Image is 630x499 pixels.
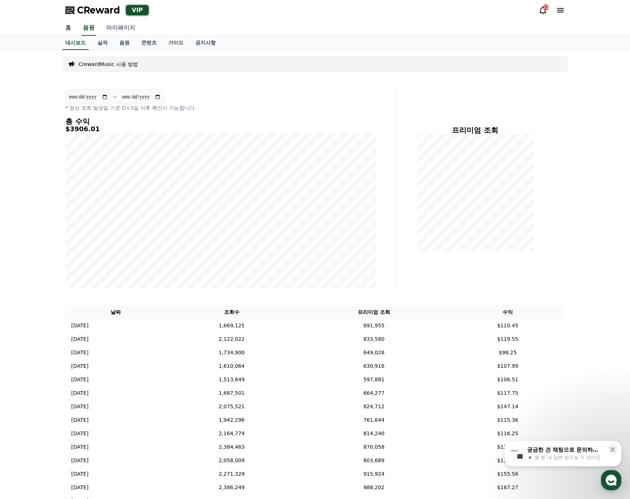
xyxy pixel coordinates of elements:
[297,305,450,319] th: 프리미엄 조회
[166,386,297,400] td: 1,687,501
[297,454,450,467] td: 803,689
[297,413,450,427] td: 761,644
[48,231,94,249] a: 대화
[135,36,162,50] a: 콘텐츠
[166,305,297,319] th: 조회수
[113,242,122,248] span: 설정
[100,20,141,36] a: 마이페이지
[297,467,450,481] td: 915,924
[450,319,565,332] td: $110.45
[81,20,96,36] a: 음원
[59,20,77,36] a: 홈
[450,386,565,400] td: $117.75
[71,443,88,451] p: [DATE]
[166,481,297,494] td: 2,386,249
[162,36,189,50] a: 가이드
[114,36,135,50] a: 음원
[166,373,297,386] td: 1,513,649
[450,440,565,454] td: $132.09
[450,359,565,373] td: $107.99
[297,373,450,386] td: 597,881
[71,362,88,370] p: [DATE]
[297,427,450,440] td: 814,240
[297,386,450,400] td: 664,277
[166,319,297,332] td: 1,669,125
[297,481,450,494] td: 988,202
[166,400,297,413] td: 2,075,521
[166,359,297,373] td: 1,610,064
[166,413,297,427] td: 1,942,296
[92,36,114,50] a: 실적
[450,427,565,440] td: $116.25
[112,93,117,101] p: ~
[78,61,138,68] a: CrewardMusic 사용 방법
[65,4,120,16] a: CReward
[71,457,88,464] p: [DATE]
[2,231,48,249] a: 홈
[543,4,549,10] div: 15
[297,400,450,413] td: 824,712
[450,305,565,319] th: 수익
[166,346,297,359] td: 1,734,900
[71,430,88,437] p: [DATE]
[166,454,297,467] td: 2,058,009
[71,349,88,356] p: [DATE]
[67,242,76,248] span: 대화
[166,332,297,346] td: 2,122,022
[65,117,376,125] h4: 총 수익
[166,440,297,454] td: 2,384,463
[450,413,565,427] td: $115.36
[166,467,297,481] td: 2,271,329
[65,305,166,319] th: 날짜
[71,376,88,383] p: [DATE]
[450,332,565,346] td: $119.55
[71,470,88,478] p: [DATE]
[297,332,450,346] td: 833,580
[126,5,149,15] div: VIP
[71,403,88,410] p: [DATE]
[71,389,88,397] p: [DATE]
[71,416,88,424] p: [DATE]
[189,36,222,50] a: 공지사항
[62,36,89,50] a: 대시보드
[77,4,120,16] span: CReward
[94,231,140,249] a: 설정
[71,484,88,491] p: [DATE]
[71,322,88,330] p: [DATE]
[166,427,297,440] td: 2,164,774
[65,125,376,133] h5: $3906.01
[450,346,565,359] td: $98.25
[297,440,450,454] td: 870,058
[450,373,565,386] td: $106.51
[297,359,450,373] td: 630,916
[538,6,547,15] a: 15
[297,346,450,359] td: 649,028
[23,242,27,248] span: 홈
[450,400,565,413] td: $147.14
[297,319,450,332] td: 691,955
[450,481,565,494] td: $167.27
[450,454,565,467] td: $137.04
[403,126,547,134] h4: 프리미엄 조회
[65,104,376,112] p: * 영상 조회 발생일 기준 D+3일 이후 확인이 가능합니다.
[71,335,88,343] p: [DATE]
[450,467,565,481] td: $155.56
